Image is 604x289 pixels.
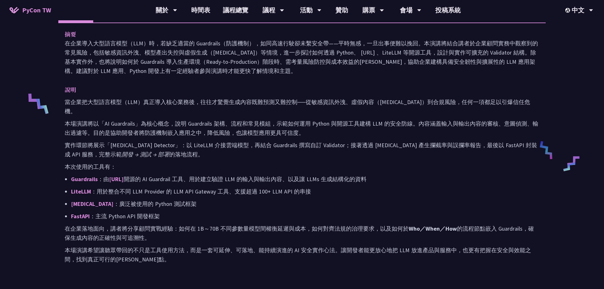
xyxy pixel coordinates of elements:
p: ：廣泛被使用的 Python 測試框架 [71,199,539,208]
p: 在企業導入大型語言模型（LLM）時，若缺乏適當的 Guardrails（防護機制），如同高速行駛卻未繫安全帶——平時無感，一旦出事便難以挽回。本演講將結合講者於企業顧問實務中觀察到的常見風險，包... [65,39,539,76]
a: [URL] [109,175,124,183]
p: 摘要 [65,30,527,39]
p: 在企業落地面向，講者將分享顧問實戰經驗：如何在 1B～70B 不同參數量模型間權衡延遲與成本，如何對齊法規的治理要求，以及如何於 的流程節點嵌入 Guardrails，確保生成內容的正確性與可追溯性。 [65,224,539,242]
span: PyCon TW [22,5,51,15]
a: LiteLLM [71,188,91,195]
strong: Who／When／How [409,225,457,232]
p: ：主流 Python API 開發框架 [71,212,539,221]
p: 本場演講將以「AI Guardrails」為核心概念，說明 Guardrails 架構、流程和常見模組，示範如何運用 Python 與開源工具建構 LLM 的安全防線。內容涵蓋輸入與輸出內容的審... [65,119,539,137]
img: Locale Icon [565,8,572,13]
p: 當企業把大型語言模型（LLM）真正導入核心業務後，往往才驚覺生成內容既難預測又難控制──從敏感資訊外洩、虛假內容（[MEDICAL_DATA]）到合規風險，任何一項都足以引爆信任危機。 [65,97,539,116]
p: 本場演講希望讓聽眾帶回的不只是工具使用方法，而是一套可延伸、可落地、能持續演進的 AI 安全實作心法。讓開發者能更放心地把 LLM 放進產品與服務中，也更有把握在安全與效能之間，找到真正可行的[... [65,246,539,264]
p: 說明 [65,85,527,94]
p: 本次使用的工具有： [65,162,539,171]
p: ：由 開源的 AI Guardrail 工具、用於建立驗證 LLM 的輸入與輸出內容、以及讓 LLMs 生成結構化的資料 [71,174,539,184]
a: [MEDICAL_DATA] [71,200,114,207]
img: Home icon of PyCon TW 2025 [10,7,19,13]
em: 開發 → 測試 → 部署 [122,151,169,158]
a: Guardrails [71,175,98,183]
p: ：用於整合不同 LLM Provider 的 LLM API Gateway 工具、支援超過 100+ LLM API 的串接 [71,187,539,196]
p: 實作環節將展示「[MEDICAL_DATA] Detector」：以 LiteLLM 介接雲端模型，再結合 Guardrails 撰寫自訂 Validator；接著透過 [MEDICAL_DAT... [65,141,539,159]
a: PyCon TW [3,2,57,18]
a: FastAPI [71,213,90,220]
